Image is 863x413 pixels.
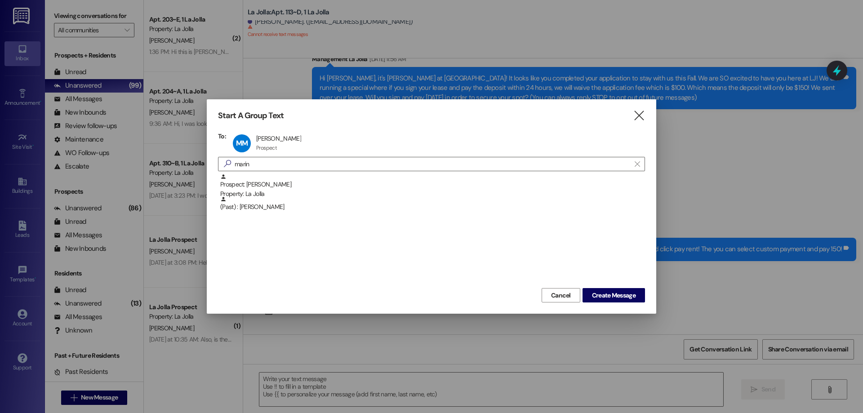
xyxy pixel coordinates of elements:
[633,111,645,120] i: 
[235,158,630,170] input: Search for any contact or apartment
[220,196,645,212] div: (Past) : [PERSON_NAME]
[236,138,248,148] span: MM
[220,189,645,199] div: Property: La Jolla
[218,196,645,218] div: (Past) : [PERSON_NAME]
[635,160,640,168] i: 
[220,173,645,199] div: Prospect: [PERSON_NAME]
[218,173,645,196] div: Prospect: [PERSON_NAME]Property: La Jolla
[583,288,645,302] button: Create Message
[630,157,645,171] button: Clear text
[542,288,580,302] button: Cancel
[218,111,284,121] h3: Start A Group Text
[218,132,226,140] h3: To:
[592,291,636,300] span: Create Message
[220,159,235,169] i: 
[551,291,571,300] span: Cancel
[256,134,301,142] div: [PERSON_NAME]
[256,144,277,151] div: Prospect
